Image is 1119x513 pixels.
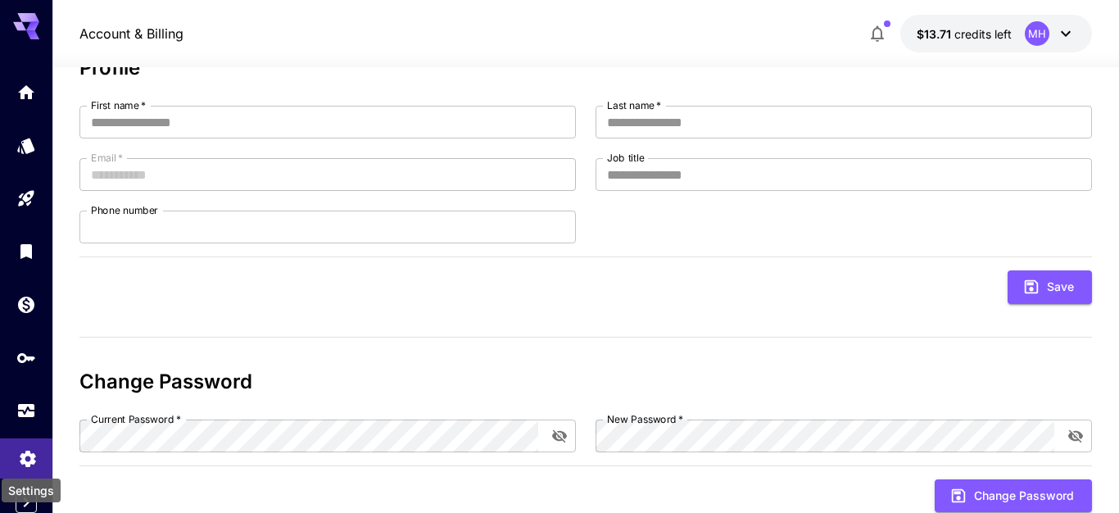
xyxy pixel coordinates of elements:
button: toggle password visibility [545,421,574,451]
div: $13.7052 [917,25,1012,43]
label: Last name [607,98,661,112]
div: Settings [2,479,61,502]
div: MH [1025,21,1049,46]
label: Current Password [91,412,181,426]
div: API Keys [16,343,36,363]
span: credits left [954,27,1012,41]
div: Models [16,130,36,151]
button: $13.7052MH [900,15,1092,52]
label: New Password [607,412,683,426]
label: First name [91,98,146,112]
nav: breadcrumb [79,24,183,43]
div: Playground [16,183,36,203]
div: Usage [16,395,36,415]
label: Phone number [91,203,158,217]
button: toggle password visibility [1061,421,1090,451]
label: Job title [607,151,645,165]
button: Change Password [935,479,1092,513]
span: $13.71 [917,27,954,41]
div: Home [16,77,36,98]
button: Save [1008,270,1092,304]
div: Wallet [16,289,36,310]
label: Email [91,151,123,165]
div: Settings [18,443,38,464]
h3: Change Password [79,370,1093,393]
div: Library [16,241,36,261]
a: Account & Billing [79,24,183,43]
h3: Profile [79,57,1093,79]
